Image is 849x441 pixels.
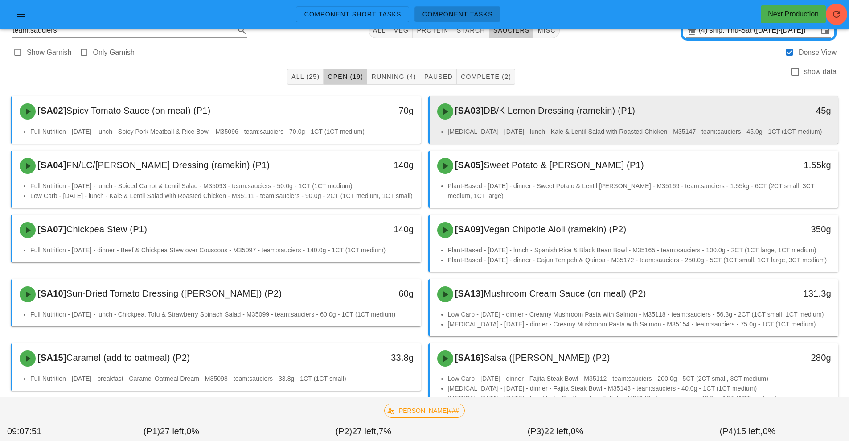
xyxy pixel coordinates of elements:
[36,289,66,298] span: [SA10]
[367,69,420,85] button: Running (4)
[324,69,367,85] button: Open (19)
[390,404,459,417] span: [PERSON_NAME]###
[66,160,270,170] span: FN/LC/[PERSON_NAME] Dressing (ramekin) (P1)
[533,22,559,38] button: misc
[459,423,652,440] div: (P3) 0%
[484,353,610,363] span: Salsa ([PERSON_NAME]) (P2)
[66,224,147,234] span: Chickpea Stew (P1)
[291,73,320,80] span: All (25)
[452,22,489,38] button: starch
[323,103,414,118] div: 70g
[453,289,484,298] span: [SA13]
[741,222,831,236] div: 350g
[448,383,832,393] li: [MEDICAL_DATA] - [DATE] - dinner - Fajita Steak Bowl - M35148 - team:sauciers - 40.0g - 1CT (1CT ...
[267,423,459,440] div: (P2) 7%
[424,73,453,80] span: Paused
[30,374,414,383] li: Full Nutrition - [DATE] - breakfast - Caramel Oatmeal Dream - M35098 - team:sauciers - 33.8g - 1C...
[75,423,267,440] div: (P1) 0%
[736,426,763,436] span: 15 left,
[304,11,401,18] span: Component Short Tasks
[453,106,484,115] span: [SA03]
[448,181,832,201] li: Plant-Based - [DATE] - dinner - Sweet Potato & Lentil [PERSON_NAME] - M35169 - team:sauciers - 1....
[36,353,66,363] span: [SA15]
[30,127,414,136] li: Full Nutrition - [DATE] - lunch - Spicy Pork Meatball & Rice Bowl - M35096 - team:sauciers - 70.0...
[160,426,186,436] span: 27 left,
[484,106,635,115] span: DB/K Lemon Dressing (ramekin) (P1)
[327,73,363,80] span: Open (19)
[768,9,819,20] div: Next Production
[489,22,534,38] button: sauciers
[804,67,837,76] label: show data
[323,350,414,365] div: 33.8g
[27,48,72,57] label: Show Garnish
[413,22,452,38] button: protein
[66,106,211,115] span: Spicy Tomato Sauce (on meal) (P1)
[323,222,414,236] div: 140g
[36,160,66,170] span: [SA04]
[457,69,515,85] button: Complete (2)
[741,350,831,365] div: 280g
[323,158,414,172] div: 140g
[699,26,710,35] div: (4)
[448,393,832,403] li: [MEDICAL_DATA] - [DATE] - breakfast - Southwestern Frittata - M35149 - team:sauciers - 40.0g - 1C...
[36,224,66,234] span: [SA07]
[371,73,416,80] span: Running (4)
[537,27,555,34] span: misc
[453,224,484,234] span: [SA09]
[448,127,832,136] li: [MEDICAL_DATA] - [DATE] - lunch - Kale & Lentil Salad with Roasted Chicken - M35147 - team:saucie...
[5,423,75,440] div: 09:07:51
[484,289,646,298] span: Mushroom Cream Sauce (on meal) (P2)
[30,309,414,319] li: Full Nutrition - [DATE] - lunch - Chickpea, Tofu & Strawberry Spinach Salad - M35099 - team:sauci...
[741,103,831,118] div: 45g
[453,160,484,170] span: [SA05]
[30,191,414,201] li: Low Carb - [DATE] - lunch - Kale & Lentil Salad with Roasted Chicken - M35111 - team:sauciers - 9...
[414,6,500,22] a: Component Tasks
[30,181,414,191] li: Full Nutrition - [DATE] - lunch - Spiced Carrot & Lentil Salad - M35093 - team:sauciers - 50.0g -...
[799,48,837,57] label: Dense View
[448,245,832,255] li: Plant-Based - [DATE] - lunch - Spanish Rice & Black Bean Bowl - M35165 - team:sauciers - 100.0g -...
[30,245,414,255] li: Full Nutrition - [DATE] - dinner - Beef & Chickpea Stew over Couscous - M35097 - team:sauciers - ...
[36,106,66,115] span: [SA02]
[296,6,409,22] a: Component Short Tasks
[456,27,485,34] span: starch
[422,11,493,18] span: Component Tasks
[66,353,190,363] span: Caramel (add to oatmeal) (P2)
[493,27,530,34] span: sauciers
[287,69,324,85] button: All (25)
[544,426,570,436] span: 22 left,
[66,289,282,298] span: Sun-Dried Tomato Dressing ([PERSON_NAME]) (P2)
[448,309,832,319] li: Low Carb - [DATE] - dinner - Creamy Mushroom Pasta with Salmon - M35118 - team:sauciers - 56.3g -...
[394,27,409,34] span: veg
[93,48,135,57] label: Only Garnish
[484,160,644,170] span: Sweet Potato & [PERSON_NAME] (P1)
[369,22,390,38] button: All
[652,423,844,440] div: (P4) 0%
[448,255,832,265] li: Plant-Based - [DATE] - dinner - Cajun Tempeh & Quinoa - M35172 - team:sauciers - 250.0g - 5CT (1C...
[416,27,448,34] span: protein
[484,224,626,234] span: Vegan Chipotle Aioli (ramekin) (P2)
[323,286,414,301] div: 60g
[373,27,386,34] span: All
[448,374,832,383] li: Low Carb - [DATE] - dinner - Fajita Steak Bowl - M35112 - team:sauciers - 200.0g - 5CT (2CT small...
[453,353,484,363] span: [SA16]
[448,319,832,329] li: [MEDICAL_DATA] - [DATE] - dinner - Creamy Mushroom Pasta with Salmon - M35154 - team:sauciers - 7...
[352,426,378,436] span: 27 left,
[460,73,511,80] span: Complete (2)
[741,158,831,172] div: 1.55kg
[390,22,413,38] button: veg
[741,286,831,301] div: 131.3g
[420,69,457,85] button: Paused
